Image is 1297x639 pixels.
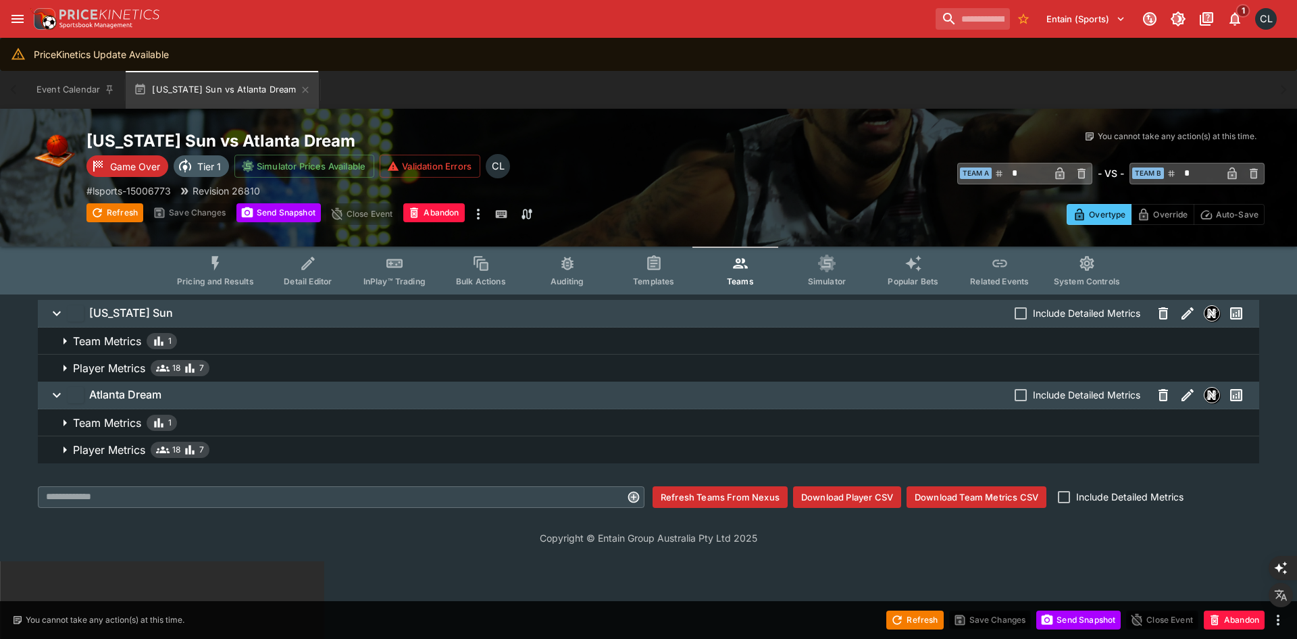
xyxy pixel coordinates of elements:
span: Team B [1132,168,1164,179]
div: Nexus [1204,387,1220,403]
button: open drawer [5,7,30,31]
p: Team Metrics [73,415,141,431]
h2: Copy To Clipboard [86,130,676,151]
button: Abandon [403,203,464,222]
span: Bulk Actions [456,276,506,286]
span: Mark an event as closed and abandoned. [1204,612,1265,625]
button: Simulator Prices Available [234,155,374,178]
span: 7 [199,361,204,375]
span: Templates [633,276,674,286]
img: PriceKinetics Logo [30,5,57,32]
button: Download Team Metrics CSV [907,486,1046,508]
span: System Controls [1054,276,1120,286]
p: Team Metrics [73,333,141,349]
button: Validation Errors [380,155,480,178]
button: Past Performances [1224,383,1248,407]
img: PriceKinetics [59,9,159,20]
div: Event type filters [166,247,1131,295]
button: Team Metrics1 [38,328,1259,355]
span: Popular Bets [888,276,938,286]
button: Download Player CSV [793,486,901,508]
button: [US_STATE] Sun vs Atlanta Dream [126,71,319,109]
span: 7 [199,443,204,457]
button: Override [1131,204,1194,225]
button: Overtype [1067,204,1131,225]
span: Include Detailed Metrics [1033,306,1140,320]
p: You cannot take any action(s) at this time. [26,614,184,626]
button: Atlanta DreamInclude Detailed MetricsNexusPast Performances [38,382,1259,409]
span: Pricing and Results [177,276,254,286]
span: 1 [168,334,172,348]
img: Sportsbook Management [59,22,132,28]
span: 18 [172,443,180,457]
span: Team A [960,168,992,179]
input: search [936,8,1010,30]
button: Nexus [1200,383,1224,407]
p: Copy To Clipboard [86,184,171,198]
p: Tier 1 [197,159,221,174]
button: Event Calendar [28,71,123,109]
button: Player Metrics187 [38,355,1259,382]
div: Start From [1067,204,1265,225]
span: 1 [168,416,172,430]
div: Nexus [1204,305,1220,322]
p: You cannot take any action(s) at this time. [1098,130,1256,143]
button: Send Snapshot [236,203,321,222]
button: more [1270,612,1286,628]
span: InPlay™ Trading [363,276,426,286]
img: nexus.svg [1204,388,1219,403]
p: Revision 26810 [193,184,260,198]
h6: [US_STATE] Sun [89,306,173,320]
p: Auto-Save [1216,207,1258,222]
p: Game Over [110,159,160,174]
span: Teams [727,276,754,286]
span: Include Detailed Metrics [1076,490,1184,504]
img: basketball.png [32,130,76,174]
span: Detail Editor [284,276,332,286]
p: Player Metrics [73,442,145,458]
button: Auto-Save [1194,204,1265,225]
button: Send Snapshot [1036,611,1121,630]
button: Refresh [886,611,943,630]
h6: Atlanta Dream [89,388,161,402]
span: Related Events [970,276,1029,286]
p: Override [1153,207,1188,222]
div: Chad Liu [486,154,510,178]
span: Mark an event as closed and abandoned. [403,205,464,219]
button: Past Performances [1224,301,1248,326]
span: 18 [172,361,180,375]
button: Connected to PK [1138,7,1162,31]
button: Team Metrics1 [38,409,1259,436]
button: Refresh Teams From Nexus [653,486,788,508]
div: Chad Liu [1255,8,1277,30]
button: Nexus [1200,301,1224,326]
button: Notifications [1223,7,1247,31]
button: more [470,203,486,225]
span: Auditing [551,276,584,286]
p: Player Metrics [73,360,145,376]
p: Overtype [1089,207,1125,222]
span: 1 [1236,4,1250,18]
button: No Bookmarks [1013,8,1034,30]
button: Chad Liu [1251,4,1281,34]
h6: - VS - [1098,166,1124,180]
img: nexus.svg [1204,306,1219,321]
div: PriceKinetics Update Available [34,42,169,67]
button: Abandon [1204,611,1265,630]
button: Select Tenant [1038,8,1134,30]
button: Player Metrics187 [38,436,1259,463]
button: Documentation [1194,7,1219,31]
span: Include Detailed Metrics [1033,388,1140,402]
span: Simulator [808,276,846,286]
button: Refresh [86,203,143,222]
button: Toggle light/dark mode [1166,7,1190,31]
button: [US_STATE] SunInclude Detailed MetricsNexusPast Performances [38,300,1259,327]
